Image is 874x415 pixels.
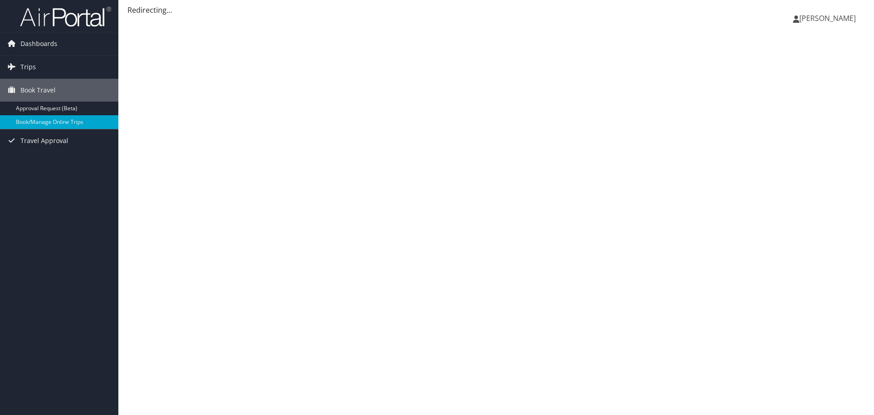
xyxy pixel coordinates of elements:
[20,129,68,152] span: Travel Approval
[20,32,57,55] span: Dashboards
[20,79,56,102] span: Book Travel
[20,56,36,78] span: Trips
[20,6,111,27] img: airportal-logo.png
[799,13,856,23] span: [PERSON_NAME]
[793,5,865,32] a: [PERSON_NAME]
[127,5,865,15] div: Redirecting...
